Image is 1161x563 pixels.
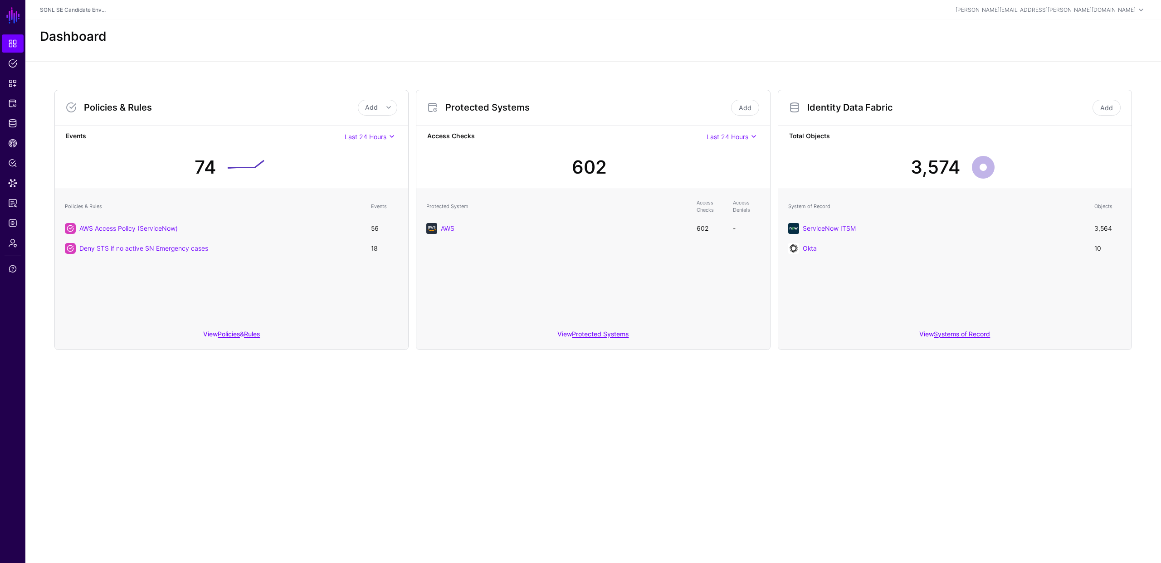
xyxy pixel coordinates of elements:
td: 10 [1090,238,1126,258]
span: Identity Data Fabric [8,119,17,128]
div: View [778,324,1132,349]
a: Data Lens [2,174,24,192]
div: 602 [572,154,607,181]
a: Add [731,100,759,116]
span: Support [8,264,17,273]
a: AWS Access Policy (ServiceNow) [79,224,178,232]
span: Logs [8,218,17,228]
div: 74 [195,154,216,181]
th: Objects [1090,194,1126,218]
a: Policies [2,54,24,73]
strong: Events [66,131,345,142]
img: svg+xml;base64,PHN2ZyB3aWR0aD0iNjQiIGhlaWdodD0iNjQiIHZpZXdCb3g9IjAgMCA2NCA2NCIgZmlsbD0ibm9uZSIgeG... [426,223,437,234]
a: Rules [244,330,260,338]
span: Access Reporting [8,199,17,208]
a: ServiceNow ITSM [803,224,856,232]
th: Access Denials [728,194,765,218]
a: Access Reporting [2,194,24,212]
img: svg+xml;base64,PHN2ZyB3aWR0aD0iNjQiIGhlaWdodD0iNjQiIHZpZXdCb3g9IjAgMCA2NCA2NCIgZmlsbD0ibm9uZSIgeG... [788,243,799,254]
td: 602 [692,218,728,238]
span: Protected Systems [8,99,17,108]
a: Snippets [2,74,24,92]
span: Last 24 Hours [707,133,748,141]
a: SGNL SE Candidate Env... [40,6,106,13]
a: Logs [2,214,24,232]
td: 18 [366,238,403,258]
span: Add [365,103,378,111]
span: Dashboard [8,39,17,48]
a: Deny STS if no active SN Emergency cases [79,244,208,252]
th: Access Checks [692,194,728,218]
a: Policies [218,330,240,338]
div: View [416,324,770,349]
th: Policies & Rules [60,194,366,218]
a: Identity Data Fabric [2,114,24,132]
h3: Protected Systems [445,102,729,113]
h3: Policies & Rules [84,102,358,113]
a: CAEP Hub [2,134,24,152]
th: System of Record [784,194,1090,218]
a: Protected Systems [2,94,24,112]
a: Protected Systems [572,330,629,338]
a: Admin [2,234,24,252]
span: Snippets [8,79,17,88]
a: Policy Lens [2,154,24,172]
td: 56 [366,218,403,238]
h2: Dashboard [40,29,107,44]
a: Systems of Record [934,330,990,338]
td: - [728,218,765,238]
a: Okta [803,244,817,252]
td: 3,564 [1090,218,1126,238]
div: [PERSON_NAME][EMAIL_ADDRESS][PERSON_NAME][DOMAIN_NAME] [956,6,1136,14]
div: View & [55,324,408,349]
a: Dashboard [2,34,24,53]
div: 3,574 [911,154,960,181]
h3: Identity Data Fabric [807,102,1091,113]
span: Data Lens [8,179,17,188]
span: Admin [8,238,17,248]
a: SGNL [5,5,21,25]
strong: Total Objects [789,131,1121,142]
a: Add [1093,100,1121,116]
a: AWS [441,224,454,232]
th: Events [366,194,403,218]
span: CAEP Hub [8,139,17,148]
img: svg+xml;base64,PHN2ZyB3aWR0aD0iNjQiIGhlaWdodD0iNjQiIHZpZXdCb3g9IjAgMCA2NCA2NCIgZmlsbD0ibm9uZSIgeG... [788,223,799,234]
span: Policy Lens [8,159,17,168]
th: Protected System [422,194,692,218]
span: Policies [8,59,17,68]
strong: Access Checks [427,131,706,142]
span: Last 24 Hours [345,133,386,141]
